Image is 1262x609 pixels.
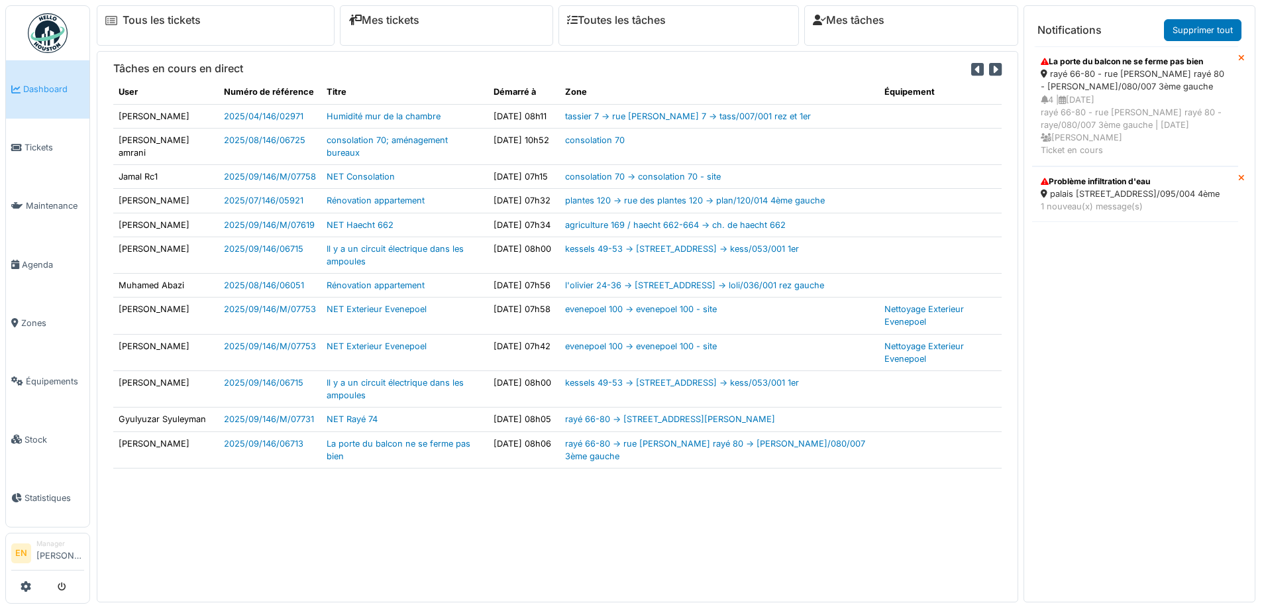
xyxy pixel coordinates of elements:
[488,80,560,104] th: Démarré à
[488,298,560,334] td: [DATE] 07h58
[1164,19,1241,41] a: Supprimer tout
[23,83,84,95] span: Dashboard
[224,341,316,351] a: 2025/09/146/M/07753
[224,220,315,230] a: 2025/09/146/M/07619
[224,111,303,121] a: 2025/04/146/02971
[113,165,219,189] td: Jamal Rc1
[36,539,84,549] div: Manager
[567,14,666,27] a: Toutes les tâches
[565,280,824,290] a: l'olivier 24-36 -> [STREET_ADDRESS] -> loli/036/001 rez gauche
[113,408,219,431] td: Gyulyuzar Syuleyman
[1037,24,1102,36] h6: Notifications
[6,235,89,294] a: Agenda
[488,237,560,273] td: [DATE] 08h00
[6,469,89,527] a: Statistiques
[6,177,89,235] a: Maintenance
[28,13,68,53] img: Badge_color-CXgf-gQk.svg
[219,80,321,104] th: Numéro de référence
[488,104,560,128] td: [DATE] 08h11
[327,304,427,314] a: NET Exterieur Evenepoel
[327,280,425,290] a: Rénovation appartement
[123,14,201,27] a: Tous les tickets
[113,237,219,273] td: [PERSON_NAME]
[113,213,219,237] td: [PERSON_NAME]
[565,414,775,424] a: rayé 66-80 -> [STREET_ADDRESS][PERSON_NAME]
[488,189,560,213] td: [DATE] 07h32
[327,341,427,351] a: NET Exterieur Evenepoel
[565,439,865,461] a: rayé 66-80 -> rue [PERSON_NAME] rayé 80 -> [PERSON_NAME]/080/007 3ème gauche
[884,304,964,327] a: Nettoyage Exterieur Evenepoel
[565,172,721,182] a: consolation 70 -> consolation 70 - site
[25,492,84,504] span: Statistiques
[884,341,964,364] a: Nettoyage Exterieur Evenepoel
[327,195,425,205] a: Rénovation appartement
[224,244,303,254] a: 2025/09/146/06715
[6,119,89,177] a: Tickets
[224,414,314,424] a: 2025/09/146/M/07731
[11,539,84,571] a: EN Manager[PERSON_NAME]
[565,220,786,230] a: agriculture 169 / haecht 662-664 -> ch. de haecht 662
[1041,56,1230,68] div: La porte du balcon ne se ferme pas bien
[327,135,448,158] a: consolation 70; aménagement bureaux
[565,195,825,205] a: plantes 120 -> rue des plantes 120 -> plan/120/014 4ème gauche
[224,135,305,145] a: 2025/08/146/06725
[11,543,31,563] li: EN
[488,371,560,408] td: [DATE] 08h00
[113,334,219,370] td: [PERSON_NAME]
[348,14,419,27] a: Mes tickets
[113,128,219,164] td: [PERSON_NAME] amrani
[1041,200,1230,213] div: 1 nouveau(x) message(s)
[327,378,464,400] a: Il y a un circuit électrique dans les ampoules
[1041,68,1230,93] div: rayé 66-80 - rue [PERSON_NAME] rayé 80 - [PERSON_NAME]/080/007 3ème gauche
[113,189,219,213] td: [PERSON_NAME]
[113,431,219,468] td: [PERSON_NAME]
[879,80,1002,104] th: Équipement
[813,14,884,27] a: Mes tâches
[488,334,560,370] td: [DATE] 07h42
[565,135,625,145] a: consolation 70
[488,128,560,164] td: [DATE] 10h52
[565,111,811,121] a: tassier 7 -> rue [PERSON_NAME] 7 -> tass/007/001 rez et 1er
[113,62,243,75] h6: Tâches en cours en direct
[488,165,560,189] td: [DATE] 07h15
[224,304,316,314] a: 2025/09/146/M/07753
[488,213,560,237] td: [DATE] 07h34
[224,378,303,388] a: 2025/09/146/06715
[22,258,84,271] span: Agenda
[113,371,219,408] td: [PERSON_NAME]
[113,274,219,298] td: Muhamed Abazi
[1032,46,1238,166] a: La porte du balcon ne se ferme pas bien rayé 66-80 - rue [PERSON_NAME] rayé 80 - [PERSON_NAME]/08...
[327,414,378,424] a: NET Rayé 74
[113,104,219,128] td: [PERSON_NAME]
[6,294,89,352] a: Zones
[565,304,717,314] a: evenepoel 100 -> evenepoel 100 - site
[26,375,84,388] span: Équipements
[327,172,395,182] a: NET Consolation
[224,280,304,290] a: 2025/08/146/06051
[1041,176,1230,188] div: Problème infiltration d'eau
[25,141,84,154] span: Tickets
[327,220,394,230] a: NET Haecht 662
[488,431,560,468] td: [DATE] 08h06
[25,433,84,446] span: Stock
[224,172,316,182] a: 2025/09/146/M/07758
[6,352,89,410] a: Équipements
[6,410,89,469] a: Stock
[488,408,560,431] td: [DATE] 08h05
[327,439,470,461] a: La porte du balcon ne se ferme pas bien
[321,80,488,104] th: Titre
[327,111,441,121] a: Humidité mur de la chambre
[1032,166,1238,222] a: Problème infiltration d'eau palais [STREET_ADDRESS]/095/004 4ème 1 nouveau(x) message(s)
[119,87,138,97] span: translation missing: fr.shared.user
[36,539,84,567] li: [PERSON_NAME]
[113,298,219,334] td: [PERSON_NAME]
[21,317,84,329] span: Zones
[560,80,879,104] th: Zone
[6,60,89,119] a: Dashboard
[1041,188,1230,200] div: palais [STREET_ADDRESS]/095/004 4ème
[565,378,799,388] a: kessels 49-53 -> [STREET_ADDRESS] -> kess/053/001 1er
[224,195,303,205] a: 2025/07/146/05921
[1041,93,1230,157] div: 4 | [DATE] rayé 66-80 - rue [PERSON_NAME] rayé 80 - raye/080/007 3ème gauche | [DATE] [PERSON_NAM...
[565,244,799,254] a: kessels 49-53 -> [STREET_ADDRESS] -> kess/053/001 1er
[488,274,560,298] td: [DATE] 07h56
